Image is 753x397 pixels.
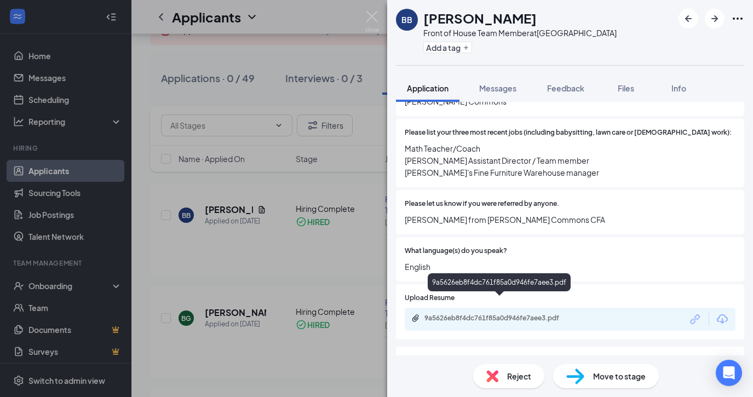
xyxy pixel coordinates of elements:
[618,83,634,93] span: Files
[405,142,735,179] span: Math Teacher/Coach [PERSON_NAME] Assistant Director / Team member [PERSON_NAME]'s Fine Furniture ...
[671,83,686,93] span: Info
[405,246,507,256] span: What language(s) do you speak?
[407,83,449,93] span: Application
[507,370,531,382] span: Reject
[405,261,735,273] span: English
[423,27,617,38] div: Front of House Team Member at [GEOGRAPHIC_DATA]
[405,293,455,303] span: Upload Resume
[479,83,516,93] span: Messages
[705,9,725,28] button: ArrowRight
[405,214,735,226] span: [PERSON_NAME] from [PERSON_NAME] Commons CFA
[411,314,589,324] a: Paperclip9a5626eb8f4dc761f85a0d946fe7aee3.pdf
[731,12,744,25] svg: Ellipses
[716,313,729,326] svg: Download
[405,199,559,209] span: Please let us know if you were referred by anyone.
[411,314,420,323] svg: Paperclip
[405,95,735,107] span: [PERSON_NAME] Commons
[428,273,571,291] div: 9a5626eb8f4dc761f85a0d946fe7aee3.pdf
[716,360,742,386] div: Open Intercom Messenger
[679,9,698,28] button: ArrowLeftNew
[401,14,412,25] div: BB
[405,128,732,138] span: Please list your three most recent jobs (including babysitting, lawn care or [DEMOGRAPHIC_DATA] w...
[547,83,584,93] span: Feedback
[708,12,721,25] svg: ArrowRight
[405,355,735,367] span: Are you legally eligible to work in the [GEOGRAPHIC_DATA]?
[424,314,578,323] div: 9a5626eb8f4dc761f85a0d946fe7aee3.pdf
[593,370,646,382] span: Move to stage
[423,9,537,27] h1: [PERSON_NAME]
[682,12,695,25] svg: ArrowLeftNew
[423,42,472,53] button: PlusAdd a tag
[688,312,703,326] svg: Link
[463,44,469,51] svg: Plus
